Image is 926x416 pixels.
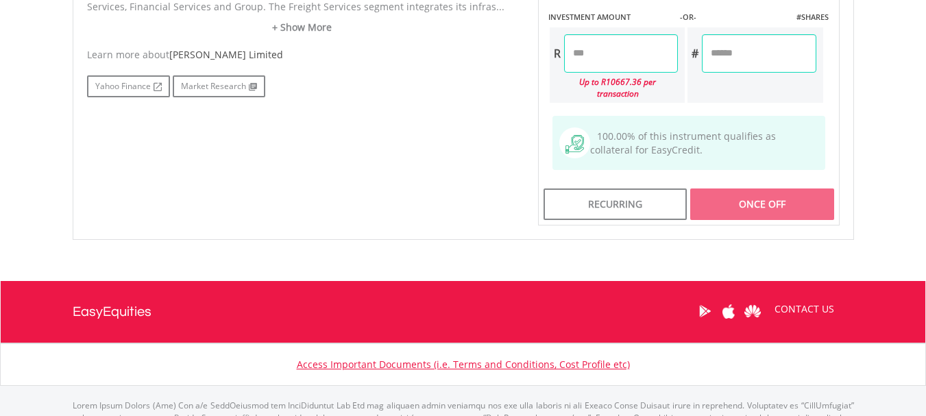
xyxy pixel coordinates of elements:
label: -OR- [680,12,696,23]
a: EasyEquities [73,281,151,343]
span: [PERSON_NAME] Limited [169,48,283,61]
label: INVESTMENT AMOUNT [548,12,631,23]
a: Apple [717,290,741,332]
div: Once Off [690,188,833,220]
a: CONTACT US [765,290,844,328]
label: #SHARES [796,12,829,23]
div: R [550,34,564,73]
img: collateral-qualifying-green.svg [565,135,584,154]
a: Market Research [173,75,265,97]
div: Learn more about [87,48,517,62]
a: Access Important Documents (i.e. Terms and Conditions, Cost Profile etc) [297,358,630,371]
a: Google Play [693,290,717,332]
div: Up to R10667.36 per transaction [550,73,679,103]
a: Yahoo Finance [87,75,170,97]
a: + Show More [87,21,517,34]
div: # [687,34,702,73]
span: 100.00% of this instrument qualifies as collateral for EasyCredit. [590,130,776,156]
a: Huawei [741,290,765,332]
div: Recurring [544,188,687,220]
